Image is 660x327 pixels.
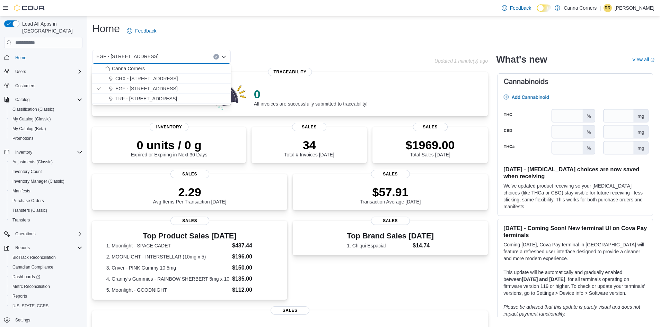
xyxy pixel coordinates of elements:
div: Total # Invoices [DATE] [284,138,334,157]
p: [PERSON_NAME] [615,4,654,12]
button: Inventory [1,147,85,157]
span: Dashboards [10,273,82,281]
h3: [DATE] - Coming Soon! New terminal UI on Cova Pay terminals [503,225,647,238]
p: Updated 1 minute(s) ago [434,58,488,64]
div: Transaction Average [DATE] [360,185,421,205]
span: Purchase Orders [12,198,44,203]
span: Sales [413,123,448,131]
a: [US_STATE] CCRS [10,302,51,310]
span: CRX - [STREET_ADDRESS] [115,75,178,82]
span: Promotions [10,134,82,143]
span: Transfers (Classic) [10,206,82,215]
span: Operations [12,230,82,238]
span: EGF - [STREET_ADDRESS] [96,52,159,61]
button: Purchase Orders [7,196,85,206]
button: Operations [12,230,38,238]
span: Manifests [12,188,30,194]
span: Inventory [12,148,82,156]
span: EGF - [STREET_ADDRESS] [115,85,178,92]
a: Dashboards [7,272,85,282]
a: Canadian Compliance [10,263,56,271]
span: Sales [271,306,309,315]
dt: 2. MOONLIGHT - INTERSTELLAR (10mg x 5) [106,253,229,260]
dt: 3. Criver - PINK Gummy 10 5mg [106,264,229,271]
button: Canna Corners [92,64,231,74]
dd: $14.74 [413,242,434,250]
span: Sales [170,170,209,178]
span: Classification (Classic) [10,105,82,113]
span: Inventory Manager (Classic) [12,179,64,184]
p: 0 [254,87,368,101]
span: Load All Apps in [GEOGRAPHIC_DATA] [19,20,82,34]
a: Purchase Orders [10,197,47,205]
dd: $112.00 [232,286,273,294]
span: Catalog [15,97,29,102]
span: Inventory Count [10,167,82,176]
span: [US_STATE] CCRS [12,303,49,309]
h3: Top Product Sales [DATE] [106,232,273,240]
span: Catalog [12,96,82,104]
button: TRF - [STREET_ADDRESS] [92,94,231,104]
dd: $150.00 [232,264,273,272]
button: Adjustments (Classic) [7,157,85,167]
p: | [599,4,601,12]
button: BioTrack Reconciliation [7,253,85,262]
p: 34 [284,138,334,152]
span: Customers [12,81,82,90]
a: Home [12,54,29,62]
span: Transfers [10,216,82,224]
button: Settings [1,315,85,325]
button: Canadian Compliance [7,262,85,272]
span: Transfers (Classic) [12,208,47,213]
button: Transfers (Classic) [7,206,85,215]
span: Feedback [510,4,531,11]
button: Reports [12,244,33,252]
span: My Catalog (Beta) [12,126,46,131]
a: Transfers [10,216,33,224]
span: Adjustments (Classic) [10,158,82,166]
button: Home [1,52,85,62]
span: Manifests [10,187,82,195]
a: Classification (Classic) [10,105,57,113]
span: Canna Corners [112,65,145,72]
button: Catalog [1,95,85,105]
button: Reports [7,291,85,301]
span: Reports [15,245,30,251]
span: Sales [371,170,410,178]
span: Transfers [12,217,30,223]
a: Customers [12,82,38,90]
div: Choose from the following options [92,64,231,104]
button: [US_STATE] CCRS [7,301,85,311]
button: Transfers [7,215,85,225]
span: Sales [170,217,209,225]
div: Expired or Expiring in Next 30 Days [131,138,208,157]
a: Promotions [10,134,36,143]
input: Dark Mode [537,4,551,12]
dt: 1. Chiqui Espacial [347,242,410,249]
span: Reports [10,292,82,300]
a: BioTrack Reconciliation [10,253,59,262]
dt: 5. Moonlight - GOODNIGHT [106,287,229,293]
span: Canadian Compliance [10,263,82,271]
span: Home [12,53,82,62]
span: Promotions [12,136,34,141]
dd: $437.44 [232,242,273,250]
div: All invoices are successfully submitted to traceability! [254,87,368,107]
span: Sales [371,217,410,225]
button: Manifests [7,186,85,196]
a: Inventory Count [10,167,45,176]
span: Purchase Orders [10,197,82,205]
a: Adjustments (Classic) [10,158,55,166]
h1: Home [92,22,120,36]
span: Inventory [150,123,188,131]
button: Inventory [12,148,35,156]
div: Avg Items Per Transaction [DATE] [153,185,227,205]
div: Total Sales [DATE] [406,138,455,157]
button: Catalog [12,96,32,104]
button: Promotions [7,134,85,143]
span: Home [15,55,26,61]
span: Classification (Classic) [12,107,54,112]
a: My Catalog (Classic) [10,115,54,123]
button: Users [1,67,85,76]
a: My Catalog (Beta) [10,125,49,133]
